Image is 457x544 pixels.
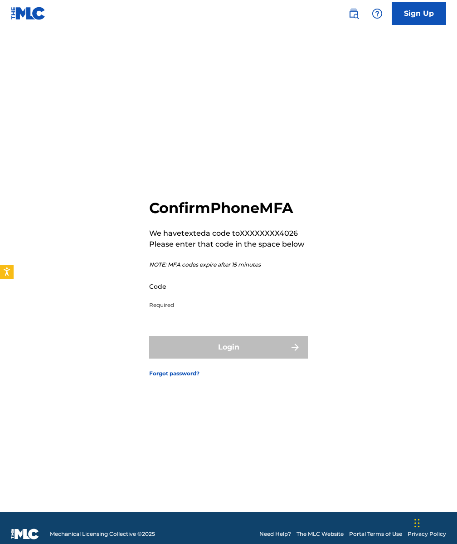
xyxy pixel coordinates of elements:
span: Mechanical Licensing Collective © 2025 [50,530,155,538]
a: The MLC Website [297,530,344,538]
p: NOTE: MFA codes expire after 15 minutes [149,261,304,269]
div: Drag [414,510,420,537]
iframe: Chat Widget [412,500,457,544]
img: logo [11,529,39,539]
a: Privacy Policy [408,530,446,538]
p: We have texted a code to XXXXXXXX4026 [149,228,304,239]
a: Public Search [345,5,363,23]
img: help [372,8,383,19]
p: Required [149,301,302,309]
a: Sign Up [392,2,446,25]
img: MLC Logo [11,7,46,20]
div: Help [368,5,386,23]
a: Need Help? [259,530,291,538]
a: Portal Terms of Use [349,530,402,538]
img: search [348,8,359,19]
h2: Confirm Phone MFA [149,199,304,217]
p: Please enter that code in the space below [149,239,304,250]
a: Forgot password? [149,369,199,378]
